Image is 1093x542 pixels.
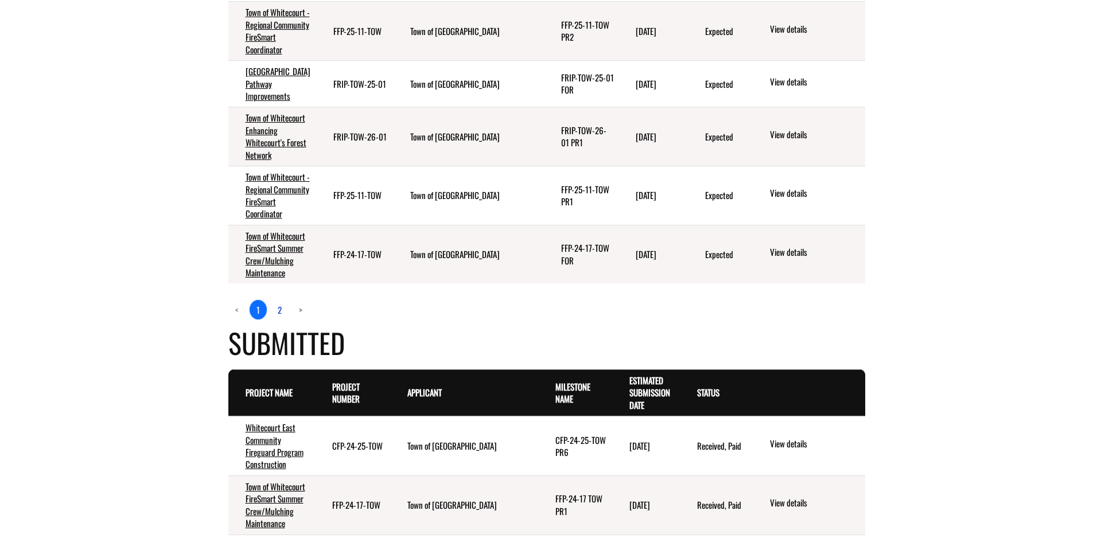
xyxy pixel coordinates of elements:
time: [DATE] [636,130,656,143]
a: Estimated Submission Date [629,374,670,411]
td: action menu [751,416,865,475]
time: [DATE] [636,25,656,37]
td: FFP-24-17 TOW PR1 [538,475,612,535]
td: Town of Whitecourt [393,61,544,107]
a: Town of Whitecourt - Regional Community FireSmart Coordinator [246,6,310,55]
a: View details [770,246,860,260]
td: Town of Whitecourt [393,166,544,225]
time: [DATE] [629,439,650,452]
td: FFP-24-17-TOW [316,225,393,283]
td: Town of Whitecourt FireSmart Summer Crew/Mulching Maintenance [228,475,315,535]
td: CFP-24-25-TOW PR6 [538,416,612,475]
td: FRIP-TOW-25-01 FOR [544,61,619,107]
h4: Submitted [228,322,865,363]
a: Town of Whitecourt FireSmart Summer Crew/Mulching Maintenance [246,229,305,279]
td: FRIP-TOW-25-01 [316,61,393,107]
td: FFP-25-11-TOW [316,166,393,225]
td: action menu [751,107,865,166]
td: FRIP-TOW-26-01 PR1 [544,107,619,166]
a: Town of Whitecourt - Regional Community FireSmart Coordinator [246,170,310,220]
td: 6/29/2026 [619,107,687,166]
td: Town of Whitecourt Enhancing Whitecourt's Forest Network [228,107,316,166]
td: FFP-25-11-TOW [316,2,393,61]
td: Town of Whitecourt [390,475,538,535]
a: View details [770,128,860,142]
td: Expected [688,166,752,225]
a: [GEOGRAPHIC_DATA] Pathway Improvements [246,65,310,102]
a: Project Name [246,386,293,399]
a: Milestone Name [555,380,590,405]
a: Status [697,386,719,399]
td: Received, Paid [680,475,751,535]
td: FFP-25-11-TOW PR1 [544,166,619,225]
td: FFP-25-11-TOW PR2 [544,2,619,61]
a: View details [770,23,860,37]
td: 6/30/2026 [619,61,687,107]
td: action menu [751,61,865,107]
td: action menu [751,225,865,283]
a: Project Number [332,380,360,405]
a: Town of Whitecourt FireSmart Summer Crew/Mulching Maintenance [246,480,305,529]
time: [DATE] [636,248,656,260]
td: FFP-24-17-TOW FOR [544,225,619,283]
time: [DATE] [636,77,656,90]
td: action menu [751,475,865,535]
td: Town of Whitecourt [390,416,538,475]
a: page 2 [271,300,289,319]
td: 12/30/2025 [619,225,687,283]
td: Received, Paid [680,416,751,475]
td: Whitecourt East Community Fireguard Program Construction [228,416,315,475]
td: Town of Whitecourt FireSmart Summer Crew/Mulching Maintenance [228,225,316,283]
a: Next page [292,300,309,319]
a: Previous page [228,300,246,319]
a: View details [770,438,860,451]
td: 4/29/2025 [612,475,680,535]
a: View details [770,497,860,510]
a: Whitecourt East Community Fireguard Program Construction [246,421,304,470]
td: Town of Whitecourt [393,225,544,283]
time: [DATE] [636,189,656,201]
td: action menu [751,2,865,61]
td: Expected [688,225,752,283]
a: 1 [249,299,267,320]
th: Actions [751,369,865,416]
td: Town of Whitecourt [393,2,544,61]
td: Centennial Park Pathway Improvements [228,61,316,107]
time: [DATE] [629,498,650,511]
td: 7/31/2026 [619,2,687,61]
td: Expected [688,107,752,166]
a: View details [770,76,860,89]
td: CFP-24-25-TOW [315,416,390,475]
td: Expected [688,61,752,107]
td: Town of Whitecourt [393,107,544,166]
td: FRIP-TOW-26-01 [316,107,393,166]
td: FFP-24-17-TOW [315,475,390,535]
td: 1/31/2026 [619,166,687,225]
td: Expected [688,2,752,61]
td: Town of Whitecourt - Regional Community FireSmart Coordinator [228,166,316,225]
a: View details [770,187,860,201]
td: Town of Whitecourt - Regional Community FireSmart Coordinator [228,2,316,61]
td: action menu [751,166,865,225]
a: Applicant [407,386,442,399]
a: Town of Whitecourt Enhancing Whitecourt's Forest Network [246,111,306,161]
td: 6/29/2025 [612,416,680,475]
